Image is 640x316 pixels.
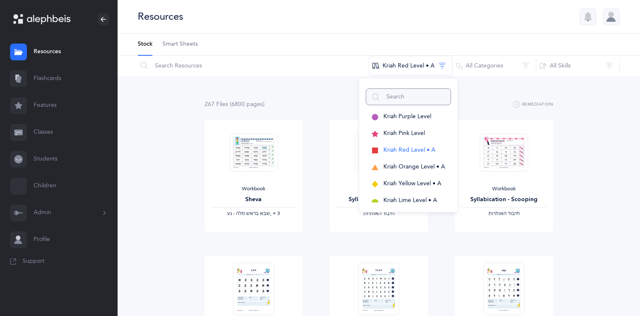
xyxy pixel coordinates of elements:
button: Remediation [513,100,553,110]
button: Kriah Red Level • A [369,56,453,76]
button: Kriah Lime Level • A [366,192,451,209]
span: Kriah Yellow Level • A [383,180,441,187]
div: Syllabication - Scooping [462,195,546,204]
div: Workbook [336,186,421,192]
button: Kriah Pink Level [366,125,451,142]
span: Kriah Red Level • A [383,147,435,153]
span: ‫חיבור האותיות‬ [488,210,519,216]
span: s [260,101,263,108]
span: 267 File [205,101,228,108]
button: All Skills [536,56,620,76]
input: Search Resources [137,56,369,76]
img: Syllabication-Workbook-Level-1-EN_Red_Houses_thumbnail_1741114032.png [354,134,403,172]
button: Kriah Red Level • A [366,142,451,159]
img: Sheva-Workbook-Red_EN_thumbnail_1754012358.png [229,134,278,172]
span: ‫שבא בראש מלה - נע‬ [227,210,270,216]
div: ‪, + 3‬ [211,210,296,217]
button: Kriah Yellow Level • A [366,176,451,192]
img: Syllabication-Workbook-Level-1-EN_Red_Scooping_thumbnail_1741114434.png [480,134,528,172]
img: Homework_L1_Letters_R_EN_thumbnail_1731214661.png [233,262,274,315]
div: Syllabication - Houses [336,195,421,204]
span: Kriah Orange Level • A [383,163,445,170]
div: Workbook [462,186,546,192]
img: Homework_L2_Nekudos_R_EN_1_thumbnail_1731617499.png [483,262,525,315]
button: Kriah Purple Level [366,109,451,125]
span: (6800 page ) [230,101,265,108]
span: s [226,101,228,108]
div: Resources [138,10,183,23]
span: ‫חיבור האותיות‬ [363,210,394,216]
span: Smart Sheets [163,40,198,49]
div: Workbook [211,186,296,192]
span: Kriah Pink Level [383,130,425,137]
span: Kriah Lime Level • A [383,197,437,204]
button: Kriah Green Level • A [366,209,451,226]
div: Sheva [211,195,296,204]
span: Support [23,257,45,266]
span: Kriah Purple Level [383,113,431,120]
button: All Categories [452,56,536,76]
button: Kriah Orange Level • A [366,159,451,176]
input: Search [366,88,451,105]
img: Homework_L1_Letters_O_Red_EN_thumbnail_1731215195.png [358,262,399,315]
